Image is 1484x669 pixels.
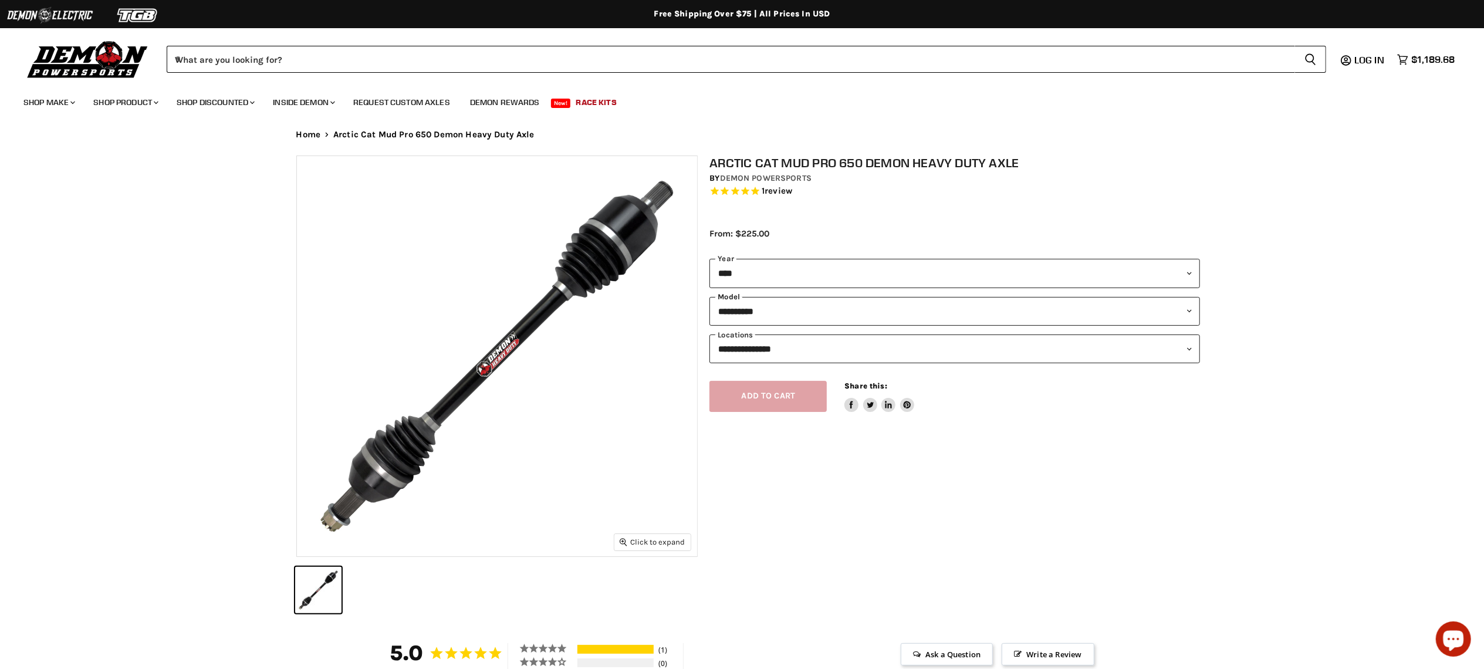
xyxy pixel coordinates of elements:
[709,228,769,239] span: From: $225.00
[762,185,792,196] span: 1 reviews
[15,86,1452,114] ul: Main menu
[1411,54,1455,65] span: $1,189.68
[709,297,1200,326] select: modal-name
[1432,621,1475,660] inbox-online-store-chat: Shopify online store chat
[620,538,685,546] span: Click to expand
[6,4,94,26] img: Demon Electric Logo 2
[901,643,993,665] span: Ask a Question
[273,9,1212,19] div: Free Shipping Over $75 | All Prices In USD
[709,185,1200,198] span: Rated 5.0 out of 5 stars 1 reviews
[577,645,654,654] div: 100%
[15,90,82,114] a: Shop Make
[577,645,654,654] div: 5-Star Ratings
[709,172,1200,185] div: by
[296,130,321,140] a: Home
[720,173,812,183] a: Demon Powersports
[709,334,1200,363] select: keys
[333,130,535,140] span: Arctic Cat Mud Pro 650 Demon Heavy Duty Axle
[1349,55,1391,65] a: Log in
[390,640,424,665] strong: 5.0
[520,643,576,653] div: 5 ★
[1354,54,1384,66] span: Log in
[709,156,1200,170] h1: Arctic Cat Mud Pro 650 Demon Heavy Duty Axle
[1295,46,1326,73] button: Search
[709,259,1200,288] select: year
[273,130,1212,140] nav: Breadcrumbs
[461,90,549,114] a: Demon Rewards
[844,381,887,390] span: Share this:
[551,99,571,108] span: New!
[295,567,342,613] button: Arctic Cat Mud Pro 650 Demon Heavy Duty Axle thumbnail
[344,90,459,114] a: Request Custom Axles
[264,90,342,114] a: Inside Demon
[23,38,152,80] img: Demon Powersports
[844,381,914,412] aside: Share this:
[84,90,165,114] a: Shop Product
[167,46,1295,73] input: When autocomplete results are available use up and down arrows to review and enter to select
[1391,51,1461,68] a: $1,189.68
[765,185,792,196] span: review
[1002,643,1094,665] span: Write a Review
[297,156,697,556] img: Arctic Cat Mud Pro 650 Demon Heavy Duty Axle
[94,4,182,26] img: TGB Logo 2
[655,645,680,655] div: 1
[168,90,262,114] a: Shop Discounted
[567,90,626,114] a: Race Kits
[167,46,1326,73] form: Product
[614,534,691,550] button: Click to expand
